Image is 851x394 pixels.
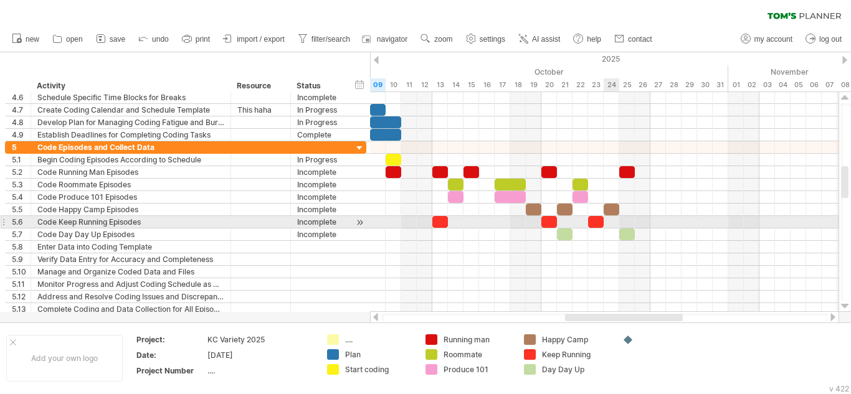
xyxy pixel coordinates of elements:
div: Tuesday, 14 October 2025 [448,78,464,91]
a: print [179,31,214,47]
div: Schedule Specific Time Blocks for Breaks [37,91,224,103]
div: Incomplete [297,91,340,103]
div: Plan [345,349,413,360]
div: Running man [444,334,511,345]
div: .... [207,365,312,376]
div: Saturday, 11 October 2025 [401,78,417,91]
a: save [93,31,129,47]
span: log out [819,35,842,44]
div: Happy Camp [542,334,610,345]
a: log out [802,31,845,47]
div: Incomplete [297,216,340,228]
div: Thursday, 23 October 2025 [588,78,604,91]
div: Monitor Progress and Adjust Coding Schedule as Needed [37,278,224,290]
div: Sunday, 19 October 2025 [526,78,541,91]
div: Status [297,80,340,92]
div: Tuesday, 4 November 2025 [775,78,791,91]
div: Saturday, 1 November 2025 [728,78,744,91]
div: Incomplete [297,228,340,240]
span: print [196,35,210,44]
div: Manage and Organize Coded Data and Files [37,266,224,278]
div: Project Number [136,365,205,376]
a: undo [135,31,173,47]
span: contact [628,35,652,44]
div: Monday, 20 October 2025 [541,78,557,91]
div: Saturday, 18 October 2025 [510,78,526,91]
div: Code Keep Running Episodes [37,216,224,228]
a: AI assist [515,31,564,47]
div: Incomplete [297,191,340,203]
div: Code Happy Camp Episodes [37,204,224,215]
span: open [66,35,83,44]
div: Friday, 10 October 2025 [386,78,401,91]
span: navigator [377,35,407,44]
div: Wednesday, 29 October 2025 [682,78,697,91]
div: Code Running Man Episodes [37,166,224,178]
div: Date: [136,350,205,360]
a: filter/search [295,31,354,47]
div: Wednesday, 15 October 2025 [464,78,479,91]
div: Keep Running [542,349,610,360]
div: Code Produce 101 Episodes [37,191,224,203]
div: 5.10 [12,266,31,278]
span: my account [754,35,792,44]
div: Thursday, 9 October 2025 [370,78,386,91]
div: 5.7 [12,228,31,240]
div: 4.8 [12,116,31,128]
div: Tuesday, 21 October 2025 [557,78,573,91]
div: 5 [12,141,31,153]
div: [DATE] [207,350,312,360]
div: Produce 101 [444,364,511,375]
div: Thursday, 30 October 2025 [697,78,713,91]
span: help [587,35,601,44]
div: Thursday, 6 November 2025 [806,78,822,91]
a: help [570,31,605,47]
div: Sunday, 12 October 2025 [417,78,432,91]
span: settings [480,35,505,44]
div: Sunday, 26 October 2025 [635,78,650,91]
div: In Progress [297,116,340,128]
a: my account [738,31,796,47]
div: Monday, 27 October 2025 [650,78,666,91]
div: Monday, 3 November 2025 [759,78,775,91]
div: v 422 [829,384,849,393]
div: 5.11 [12,278,31,290]
div: Begin Coding Episodes According to Schedule [37,154,224,166]
div: 5.5 [12,204,31,215]
div: Develop Plan for Managing Coding Fatigue and Burnout [37,116,224,128]
div: Monday, 13 October 2025 [432,78,448,91]
div: In Progress [297,154,340,166]
div: 5.6 [12,216,31,228]
div: 5.8 [12,241,31,253]
span: save [110,35,125,44]
div: 5.9 [12,253,31,265]
div: Friday, 31 October 2025 [713,78,728,91]
div: Incomplete [297,204,340,215]
div: 4.6 [12,91,31,103]
div: scroll to activity [354,216,366,229]
div: Incomplete [297,166,340,178]
div: Friday, 7 November 2025 [822,78,837,91]
a: new [9,31,43,47]
span: import / export [237,35,285,44]
div: Sunday, 2 November 2025 [744,78,759,91]
div: Code Roommate Episodes [37,179,224,190]
a: open [49,31,87,47]
div: Roommate [444,349,511,360]
span: undo [152,35,169,44]
div: Add your own logo [6,335,123,382]
div: 5.2 [12,166,31,178]
div: Code Day Day Up Episodes [37,228,224,240]
div: 5.4 [12,191,31,203]
div: Code Episodes and Collect Data [37,141,224,153]
div: .... [345,334,413,345]
div: 5.12 [12,291,31,303]
div: In Progress [297,104,340,116]
div: This haha [237,104,284,116]
div: 5.3 [12,179,31,190]
div: Thursday, 16 October 2025 [479,78,495,91]
div: Saturday, 25 October 2025 [619,78,635,91]
div: Verify Data Entry for Accuracy and Completeness [37,253,224,265]
div: Wednesday, 22 October 2025 [573,78,588,91]
a: settings [463,31,509,47]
